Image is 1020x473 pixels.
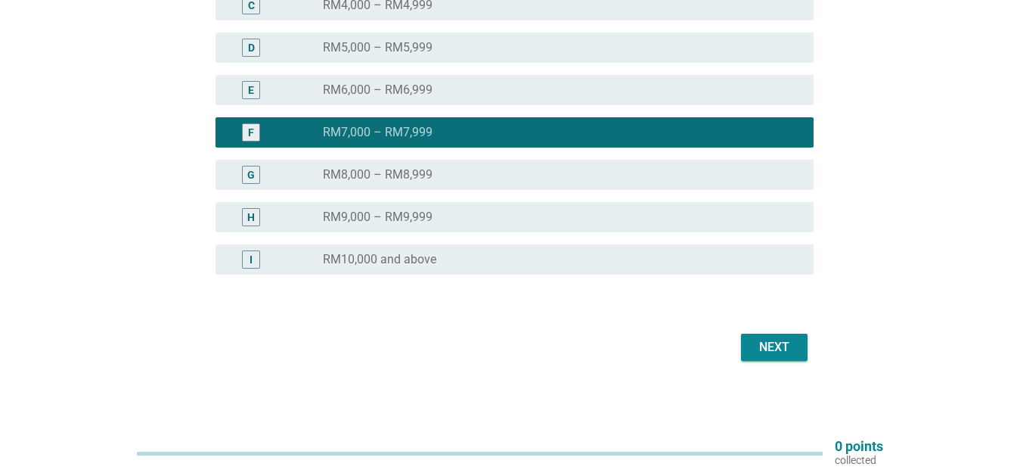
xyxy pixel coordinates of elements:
[323,82,432,98] label: RM6,000 – RM6,999
[323,167,432,182] label: RM8,000 – RM8,999
[248,125,254,141] div: F
[323,40,432,55] label: RM5,000 – RM5,999
[323,125,432,140] label: RM7,000 – RM7,999
[250,252,253,268] div: I
[835,440,883,453] p: 0 points
[248,40,255,56] div: D
[247,210,255,226] div: H
[753,338,795,356] div: Next
[247,167,255,183] div: G
[323,252,436,267] label: RM10,000 and above
[741,334,808,361] button: Next
[323,210,432,225] label: RM9,000 – RM9,999
[835,453,883,467] p: collected
[248,82,254,98] div: E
